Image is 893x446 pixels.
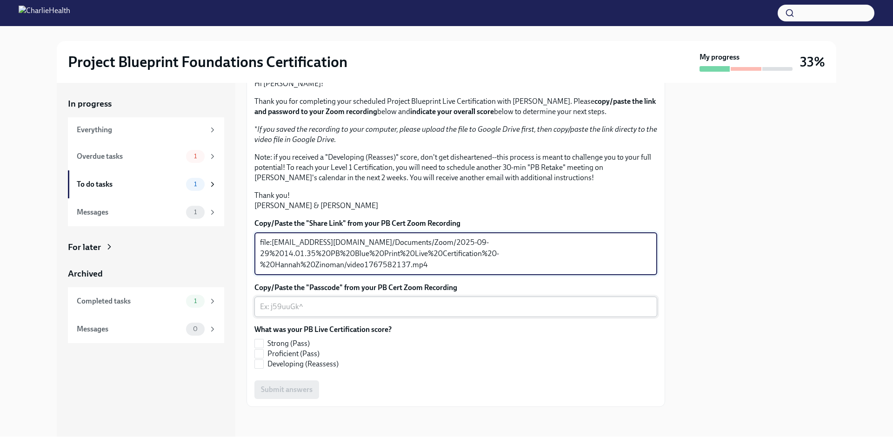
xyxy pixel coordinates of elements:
span: 1 [188,181,202,188]
label: What was your PB Live Certification score? [254,324,392,335]
a: Messages0 [68,315,224,343]
strong: My progress [700,52,740,62]
a: Archived [68,268,224,280]
a: Everything [68,117,224,142]
span: 0 [187,325,203,332]
img: CharlieHealth [19,6,70,20]
a: Messages1 [68,198,224,226]
label: Copy/Paste the "Passcode" from your PB Cert Zoom Recording [254,283,657,293]
em: If you saved the recording to your computer, please upload the file to Google Drive first, then c... [254,125,657,144]
span: Developing (Reassess) [267,359,339,369]
a: Completed tasks1 [68,287,224,315]
textarea: file:[EMAIL_ADDRESS][DOMAIN_NAME]/Documents/Zoom/2025-09-29%2014.01.35%20PB%20Blue%20Print%20Live... [260,237,652,270]
a: In progress [68,98,224,110]
span: 1 [188,297,202,304]
p: Thank you for completing your scheduled Project Blueprint Live Certification with [PERSON_NAME]. ... [254,96,657,117]
span: 1 [188,209,202,216]
p: Note: if you received a "Developing (Reasses)" score, don't get disheartened--this process is mea... [254,152,657,183]
span: Proficient (Pass) [267,349,320,359]
div: Messages [77,324,182,334]
span: Strong (Pass) [267,338,310,349]
label: Copy/Paste the "Share Link" from your PB Cert Zoom Recording [254,218,657,229]
h3: 33% [800,54,825,70]
div: To do tasks [77,179,182,189]
p: Thank you! [PERSON_NAME] & [PERSON_NAME] [254,190,657,211]
strong: indicate your overall score [410,107,494,116]
a: Overdue tasks1 [68,142,224,170]
div: For later [68,241,101,253]
div: Completed tasks [77,296,182,306]
p: Hi [PERSON_NAME]! [254,79,657,89]
div: Overdue tasks [77,151,182,162]
span: 1 [188,153,202,160]
div: Everything [77,125,205,135]
div: Messages [77,207,182,217]
a: To do tasks1 [68,170,224,198]
a: For later [68,241,224,253]
h2: Project Blueprint Foundations Certification [68,53,347,71]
